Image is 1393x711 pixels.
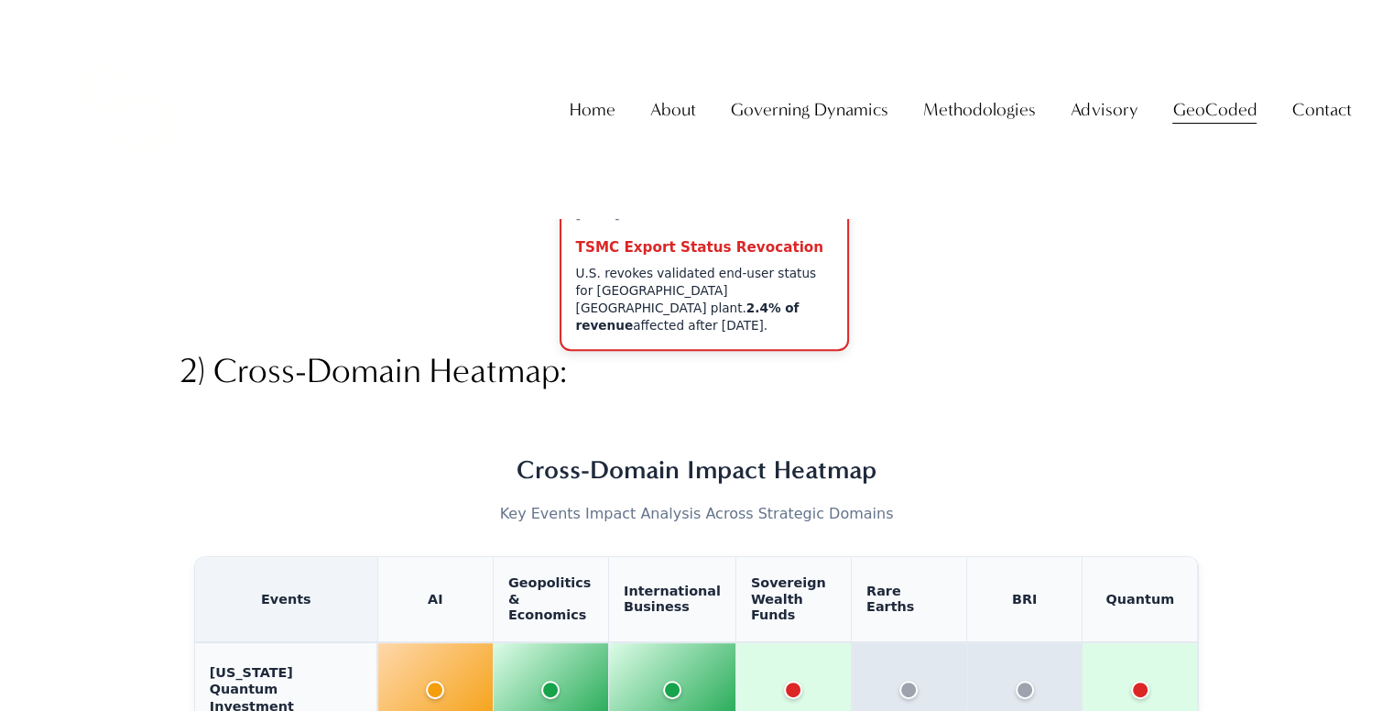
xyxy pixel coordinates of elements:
span: Advisory [1071,93,1137,126]
span: Methodologies [923,93,1036,126]
div: Geopolitics & Economics [494,557,609,643]
a: Home [570,92,615,127]
div: AI [378,557,494,643]
div: BRI [967,557,1083,643]
img: Christopher Sanchez &amp; Co. [42,25,211,193]
div: Sovereign Wealth Funds [736,557,852,643]
span: GeoCoded [1172,93,1257,126]
div: International Business [609,557,736,643]
p: Key Events Impact Analysis Across Strategic Domains [194,501,1200,528]
div: Quantum [1083,557,1198,643]
div: Events [195,557,378,643]
h3: 2) Cross-Domain Heatmap: [180,348,1214,395]
span: Contact [1291,93,1351,126]
a: folder dropdown [1071,92,1137,127]
h1: Cross-Domain Impact Heatmap [194,454,1200,487]
span: About [650,93,696,126]
a: folder dropdown [650,92,696,127]
a: folder dropdown [923,92,1036,127]
a: folder dropdown [731,92,888,127]
a: folder dropdown [1291,92,1351,127]
a: folder dropdown [1172,92,1257,127]
span: Governing Dynamics [731,93,888,126]
div: Rare Earths [852,557,967,643]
